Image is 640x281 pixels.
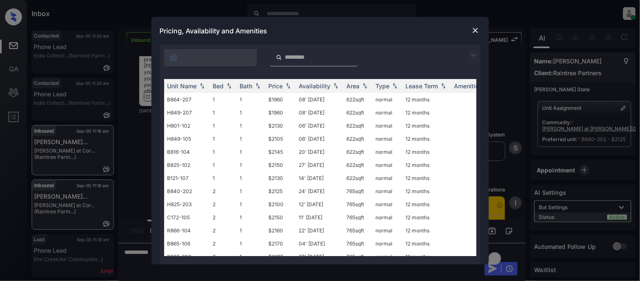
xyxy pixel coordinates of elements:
td: $1960 [265,93,296,106]
td: 1 [237,172,265,185]
td: 2 [210,185,237,198]
div: Price [269,82,283,90]
td: B825-102 [164,158,210,172]
td: $2170 [265,237,296,250]
td: 12 months [402,132,451,145]
div: Unit Name [167,82,197,90]
td: 1 [237,237,265,250]
td: $2105 [265,132,296,145]
img: sorting [284,83,292,89]
td: normal [373,172,402,185]
td: normal [373,198,402,211]
td: 12 months [402,172,451,185]
td: 1 [237,224,265,237]
td: $2150 [265,211,296,224]
div: Amenities [454,82,483,90]
div: Bath [240,82,253,90]
td: 12 months [402,145,451,158]
td: H801-102 [164,119,210,132]
td: 1 [210,132,237,145]
img: sorting [439,83,448,89]
td: 12 months [402,185,451,198]
td: $2130 [265,172,296,185]
td: 12 months [402,119,451,132]
td: normal [373,119,402,132]
td: 08' [DATE] [296,106,343,119]
td: 12 months [402,211,451,224]
td: C172-105 [164,211,210,224]
td: 1 [210,158,237,172]
td: normal [373,93,402,106]
td: 1 [237,198,265,211]
td: 06' [DATE] [296,132,343,145]
td: 765 sqft [343,224,373,237]
td: 12 months [402,250,451,263]
td: B864-207 [164,93,210,106]
td: B121-107 [164,172,210,185]
div: Type [376,82,390,90]
td: 27' [DATE] [296,250,343,263]
div: Bed [213,82,224,90]
td: 14' [DATE] [296,172,343,185]
img: sorting [391,83,399,89]
td: normal [373,237,402,250]
td: B840-202 [164,185,210,198]
td: 1 [237,132,265,145]
img: sorting [332,83,340,89]
td: 12 months [402,106,451,119]
td: 12 months [402,93,451,106]
img: sorting [225,83,233,89]
img: icon-zuma [169,53,178,62]
td: $2295 [265,250,296,263]
td: 622 sqft [343,119,373,132]
td: normal [373,185,402,198]
td: 765 sqft [343,211,373,224]
td: 622 sqft [343,132,373,145]
td: 27' [DATE] [296,158,343,172]
td: $2150 [265,158,296,172]
td: H849-207 [164,106,210,119]
td: 12 months [402,237,451,250]
td: 2 [210,237,237,250]
td: normal [373,158,402,172]
td: 12 months [402,224,451,237]
td: 1 [210,145,237,158]
div: Pricing, Availability and Amenities [151,17,489,45]
td: 1 [237,185,265,198]
td: 622 sqft [343,158,373,172]
td: B865-106 [164,237,210,250]
td: 1 [237,119,265,132]
td: 1 [237,93,265,106]
td: normal [373,106,402,119]
td: 24' [DATE] [296,185,343,198]
td: R866-104 [164,224,210,237]
td: 12 months [402,198,451,211]
td: 622 sqft [343,172,373,185]
td: 1 [237,250,265,263]
td: 2 [210,211,237,224]
td: 1 [210,172,237,185]
td: 1 [237,145,265,158]
td: R866-206 [164,250,210,263]
td: normal [373,250,402,263]
img: sorting [254,83,262,89]
img: sorting [361,83,369,89]
div: Lease Term [406,82,438,90]
td: 1 [237,211,265,224]
td: 1 [237,106,265,119]
img: close [471,26,480,35]
img: icon-zuma [468,50,478,60]
td: 22' [DATE] [296,224,343,237]
td: H825-203 [164,198,210,211]
td: $2125 [265,185,296,198]
td: 11' [DATE] [296,211,343,224]
td: 2 [210,250,237,263]
td: $1960 [265,106,296,119]
td: 1 [237,158,265,172]
td: 08' [DATE] [296,93,343,106]
td: $2160 [265,224,296,237]
td: normal [373,132,402,145]
td: 12 months [402,158,451,172]
td: 06' [DATE] [296,119,343,132]
td: 2 [210,198,237,211]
